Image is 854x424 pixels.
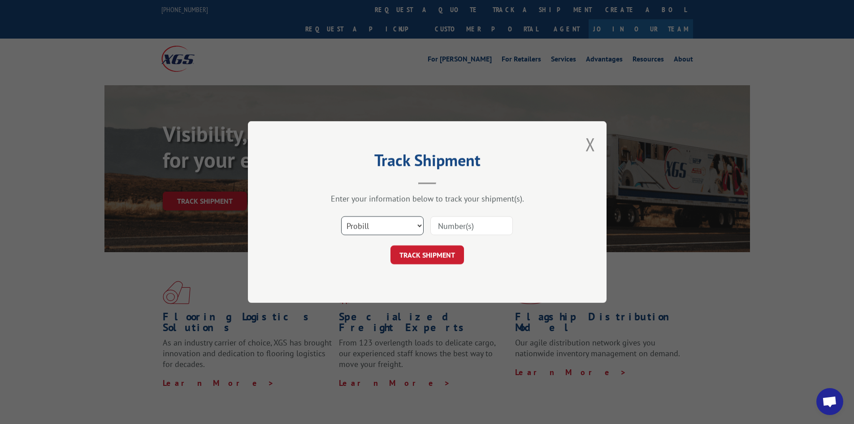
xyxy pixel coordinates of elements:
[293,154,562,171] h2: Track Shipment
[816,388,843,415] div: Open chat
[585,132,595,156] button: Close modal
[390,245,464,264] button: TRACK SHIPMENT
[430,216,513,235] input: Number(s)
[293,193,562,204] div: Enter your information below to track your shipment(s).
